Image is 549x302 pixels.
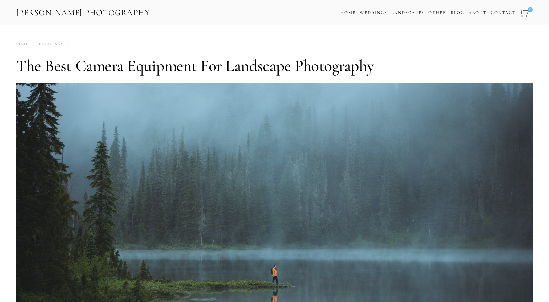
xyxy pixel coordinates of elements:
[451,8,464,17] a: Blog
[16,6,151,20] a: [PERSON_NAME] Photography
[528,7,533,12] span: 0
[30,40,68,49] a: [PERSON_NAME]
[16,40,30,49] time: [DATE]
[16,56,533,75] h1: The Best Camera Equipment for Landscape Photography
[428,10,446,15] a: Other
[360,10,387,15] a: Weddings
[340,8,356,17] a: Home
[391,10,424,15] a: Landscapes
[469,8,486,17] a: About
[491,8,516,17] a: Contact
[518,5,533,20] a: 0 items in cart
